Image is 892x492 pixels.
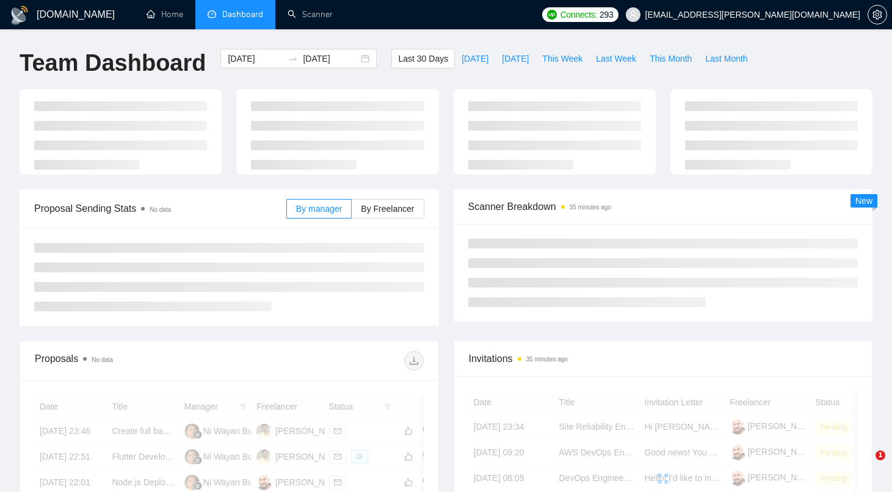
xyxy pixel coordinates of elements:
h1: Team Dashboard [20,49,206,78]
button: This Week [535,49,589,68]
time: 35 minutes ago [526,356,568,363]
span: dashboard [208,10,216,18]
span: Last Week [596,52,636,65]
span: user [629,10,637,19]
button: This Month [643,49,698,68]
span: setting [868,10,887,20]
span: [DATE] [502,52,529,65]
input: Start date [228,52,283,65]
a: setting [868,10,887,20]
span: Last Month [705,52,747,65]
input: End date [303,52,358,65]
span: This Month [650,52,692,65]
span: No data [92,356,113,363]
span: 1 [876,450,885,460]
span: New [855,196,872,206]
button: Last Month [698,49,754,68]
span: to [288,54,298,63]
span: Connects: [560,8,597,21]
span: No data [150,206,171,213]
span: Invitations [469,351,858,366]
button: setting [868,5,887,24]
img: logo [10,5,29,25]
span: Dashboard [222,9,263,20]
time: 35 minutes ago [570,204,611,211]
button: [DATE] [455,49,495,68]
span: This Week [542,52,582,65]
span: Last 30 Days [398,52,448,65]
img: upwork-logo.png [547,10,557,20]
iframe: Intercom live chat [850,450,880,480]
span: swap-right [288,54,298,63]
span: By Freelancer [361,204,414,214]
span: Proposal Sending Stats [34,201,286,216]
span: Scanner Breakdown [468,199,858,214]
a: searchScanner [288,9,333,20]
span: [DATE] [462,52,488,65]
span: By manager [296,204,342,214]
span: 293 [600,8,613,21]
div: Proposals [35,351,229,371]
button: [DATE] [495,49,535,68]
button: Last 30 Days [391,49,455,68]
button: Last Week [589,49,643,68]
a: homeHome [147,9,183,20]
